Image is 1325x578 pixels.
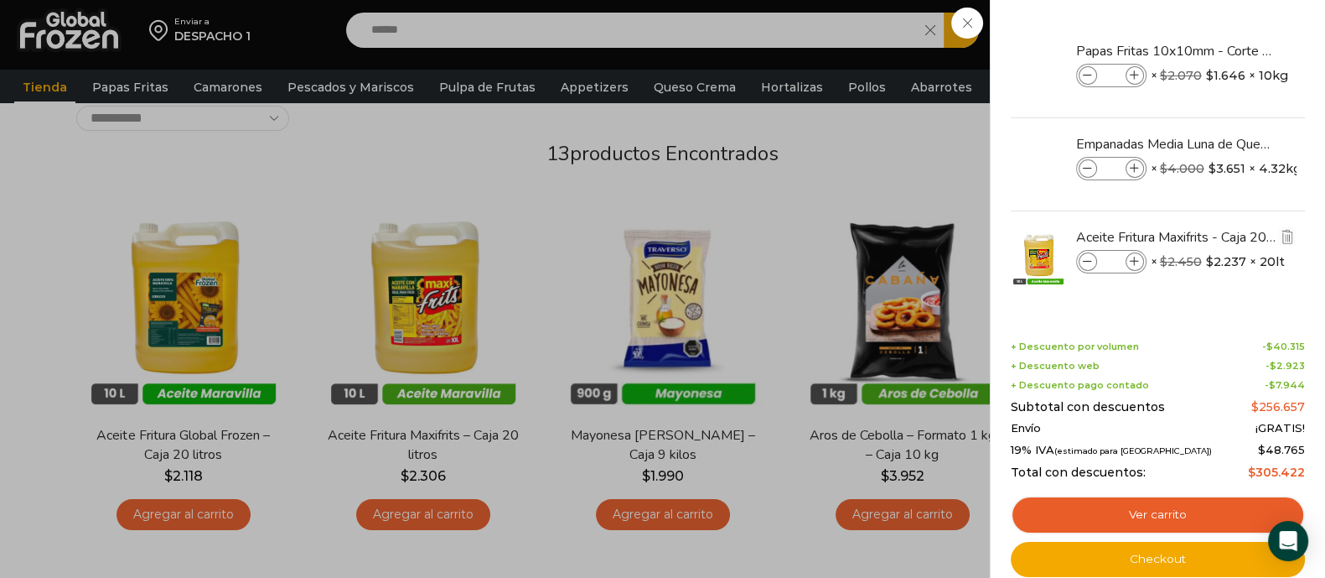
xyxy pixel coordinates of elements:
[1270,360,1305,372] bdi: 2.923
[1248,465,1305,480] bdi: 305.422
[1255,422,1305,435] span: ¡GRATIS!
[1099,66,1124,85] input: Product quantity
[1251,399,1305,414] bdi: 256.657
[1265,361,1305,372] span: -
[1099,159,1124,178] input: Product quantity
[1206,67,1245,84] bdi: 1.646
[1258,443,1305,456] span: 48.765
[1011,361,1100,372] span: + Descuento web
[1151,250,1285,273] span: × × 20lt
[1269,379,1276,391] span: $
[1209,160,1245,177] bdi: 3.651
[1262,341,1305,352] span: -
[1099,253,1124,271] input: Product quantity
[1266,341,1273,352] span: $
[1265,380,1305,391] span: -
[1268,521,1308,561] div: Open Intercom Messenger
[1248,465,1255,480] span: $
[1160,254,1167,269] span: $
[1160,68,1167,83] span: $
[1206,67,1214,84] span: $
[1011,466,1146,480] span: Total con descuentos:
[1151,64,1288,87] span: × × 10kg
[1011,542,1305,577] a: Checkout
[1011,422,1041,435] span: Envío
[1251,399,1259,414] span: $
[1011,380,1149,391] span: + Descuento pago contado
[1206,253,1246,270] bdi: 2.237
[1076,228,1276,247] a: Aceite Fritura Maxifrits - Caja 20 litros
[1209,160,1216,177] span: $
[1270,360,1276,372] span: $
[1054,446,1212,456] small: (estimado para [GEOGRAPHIC_DATA])
[1076,42,1276,60] a: Papas Fritas 10x10mm - Corte Bastón - Caja 10 kg
[1160,161,1204,176] bdi: 4.000
[1011,400,1165,414] span: Subtotal con descuentos
[1258,443,1265,456] span: $
[1160,68,1202,83] bdi: 2.070
[1206,253,1214,270] span: $
[1160,254,1202,269] bdi: 2.450
[1011,496,1305,534] a: Ver carrito
[1266,341,1305,352] bdi: 40.315
[1280,229,1295,244] img: Eliminar Aceite Fritura Maxifrits - Caja 20 litros del carrito
[1269,379,1305,391] bdi: 7.944
[1278,227,1297,248] a: Eliminar Aceite Fritura Maxifrits - Caja 20 litros del carrito
[1151,157,1302,180] span: × × 4.32kg
[1160,161,1167,176] span: $
[1011,444,1212,457] span: 19% IVA
[1011,341,1139,352] span: + Descuento por volumen
[1076,135,1276,154] a: Empanadas Media Luna de Queso - Caja 160 unidades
